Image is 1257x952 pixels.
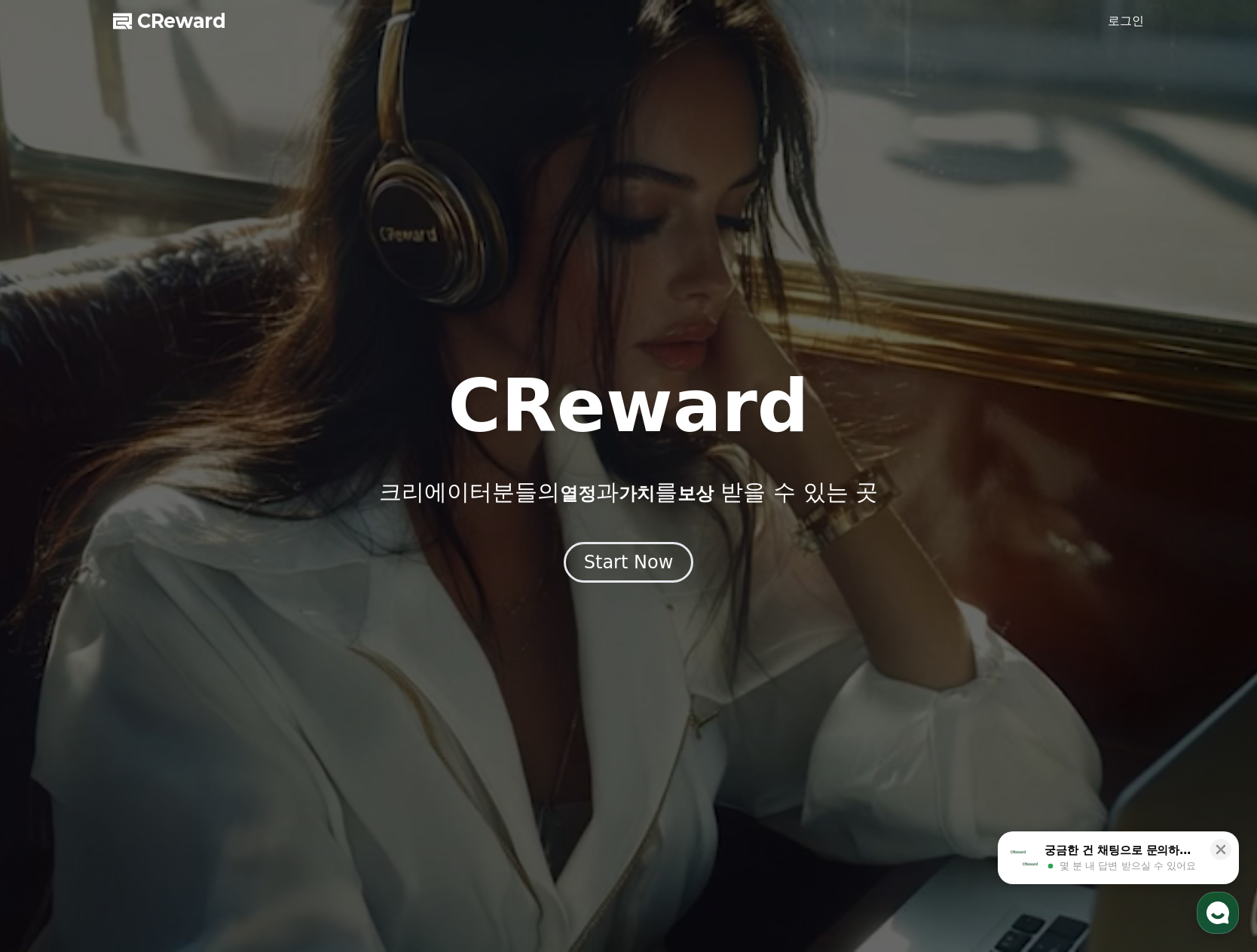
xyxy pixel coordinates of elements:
[584,550,674,574] div: Start Now
[113,9,226,33] a: CReward
[677,483,714,504] span: 보상
[564,557,694,571] a: Start Now
[1108,12,1144,30] a: 로그인
[560,483,596,504] span: 열정
[379,479,878,506] p: 크리에이터분들의 과 를 받을 수 있는 곳
[448,370,809,442] h1: CReward
[619,483,655,504] span: 가치
[564,542,694,583] button: Start Now
[137,9,226,33] span: CReward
